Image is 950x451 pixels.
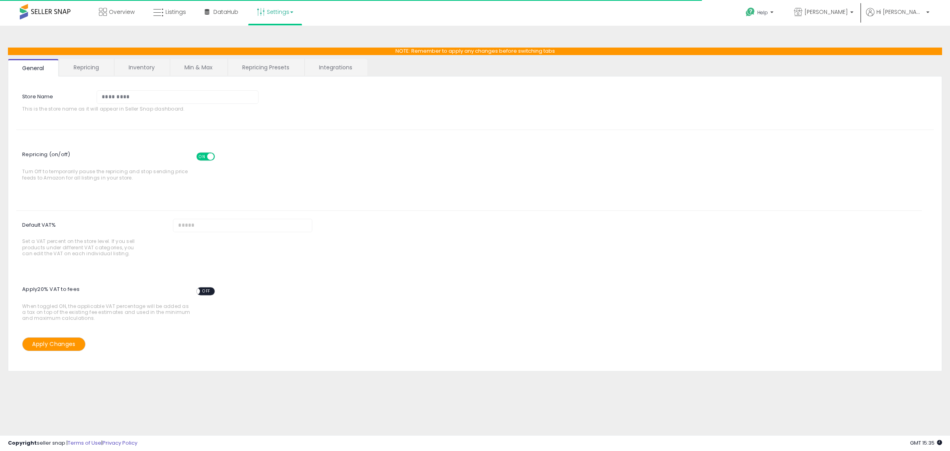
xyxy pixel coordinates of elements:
a: Integrations [305,59,367,76]
i: Get Help [745,7,755,17]
a: Min & Max [170,59,227,76]
p: NOTE: Remember to apply any changes before switching tabs [8,48,942,55]
span: When toggled ON, the applicable VAT percentage will be added as a tax on top of the existing fee ... [22,283,192,321]
span: Repricing (on/off) [22,147,222,168]
span: Overview [109,8,135,16]
span: Help [757,9,768,16]
span: ON [197,153,207,160]
span: [PERSON_NAME] [804,8,848,16]
span: OFF [200,288,213,294]
span: DataHub [213,8,238,16]
a: Inventory [114,59,169,76]
a: Repricing [59,59,113,76]
button: Apply Changes [22,337,85,351]
a: General [8,59,59,76]
a: Hi [PERSON_NAME] [866,8,929,26]
a: Help [739,1,781,26]
a: Repricing Presets [228,59,304,76]
span: Turn Off to temporarily pause the repricing and stop sending price feeds to Amazon for all listin... [22,149,192,181]
span: OFF [214,153,226,160]
span: Listings [165,8,186,16]
span: This is the store name as it will appear in Seller Snap dashboard. [22,106,265,112]
span: Hi [PERSON_NAME] [876,8,924,16]
label: Default VAT% [16,219,167,261]
label: Store Name [16,90,91,101]
span: Set a VAT percent on the store level. If you sell products under different VAT categories, you ca... [22,238,141,256]
span: Apply 20 % VAT to fees [22,281,222,303]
